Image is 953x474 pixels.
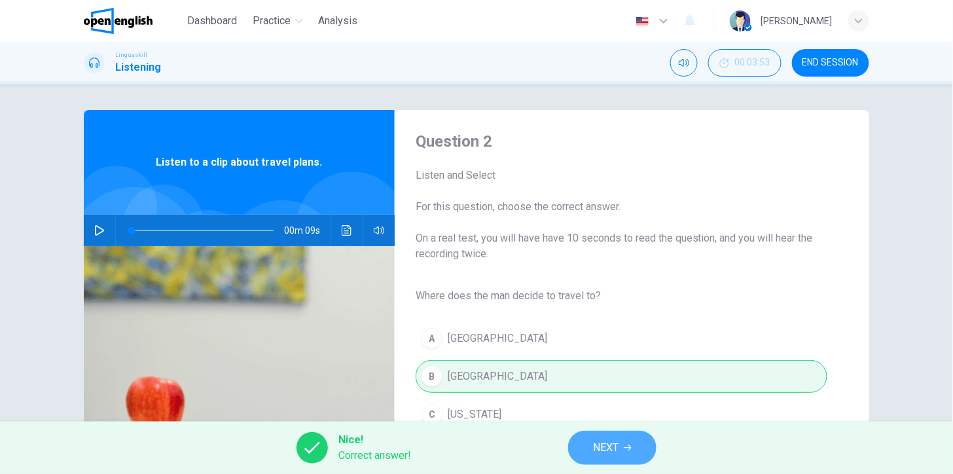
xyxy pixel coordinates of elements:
[416,199,827,215] span: For this question, choose the correct answer.
[670,49,698,77] div: Mute
[708,49,782,77] button: 00:03:53
[416,131,827,152] h4: Question 2
[634,16,651,26] img: en
[319,13,358,29] span: Analysis
[416,288,827,304] span: Where does the man decide to travel to?
[115,50,147,60] span: Linguaskill
[314,9,363,33] button: Analysis
[284,215,331,246] span: 00m 09s
[336,215,357,246] button: Click to see the audio transcription
[735,58,770,68] span: 00:03:53
[338,432,411,448] span: Nice!
[248,9,308,33] button: Practice
[338,448,411,464] span: Correct answer!
[253,13,291,29] span: Practice
[792,49,869,77] button: END SESSION
[84,8,183,34] a: OpenEnglish logo
[156,155,322,170] span: Listen to a clip about travel plans.
[802,58,859,68] span: END SESSION
[593,439,619,457] span: NEXT
[568,431,656,465] button: NEXT
[84,8,153,34] img: OpenEnglish logo
[115,60,161,75] h1: Listening
[183,9,243,33] button: Dashboard
[761,13,833,29] div: [PERSON_NAME]
[416,168,827,183] span: Listen and Select
[188,13,238,29] span: Dashboard
[416,230,827,262] span: On a real test, you will have have 10 seconds to read the question, and you will hear the recordi...
[708,49,782,77] div: Hide
[730,10,751,31] img: Profile picture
